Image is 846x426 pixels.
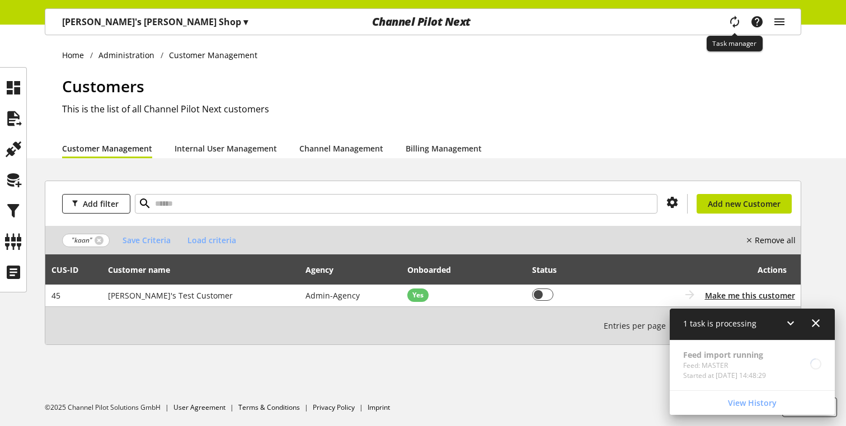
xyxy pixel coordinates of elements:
div: Status [532,264,568,276]
a: Terms & Conditions [238,403,300,412]
button: Save Criteria [114,230,179,250]
span: Save Criteria [123,234,171,246]
a: Administration [93,49,161,61]
a: View History [672,393,833,413]
a: Billing Management [406,143,482,154]
span: Add new Customer [708,198,781,210]
div: Agency [305,264,345,276]
div: Onboarded [407,264,462,276]
div: Task manager [707,36,763,51]
span: 45 [51,290,60,301]
div: Actions [629,258,787,281]
span: View History [728,397,777,409]
li: ©2025 Channel Pilot Solutions GmbH [45,403,173,413]
span: Customers [62,75,144,97]
button: Load criteria [179,230,245,250]
span: 1 task is processing [683,318,756,329]
span: Add filter [83,198,119,210]
span: "kaan" [72,235,92,245]
small: 1-1 / 1 [604,316,734,335]
span: ▾ [243,16,248,28]
h2: This is the list of all Channel Pilot Next customers [62,102,801,116]
a: User Agreement [173,403,225,412]
span: Yes [412,290,424,300]
nobr: Remove all [755,234,796,246]
div: Customer name [108,264,181,276]
span: [PERSON_NAME]'s Test Customer [108,290,233,301]
a: Internal User Management [175,143,277,154]
a: Customer Management [62,143,152,154]
span: Entries per page [604,320,670,332]
a: Add new Customer [697,194,792,214]
button: Make me this customer [705,290,795,301]
a: Imprint [368,403,390,412]
a: Home [62,49,90,61]
a: Channel Management [299,143,383,154]
a: Privacy Policy [313,403,355,412]
span: Admin-Agency [305,290,360,301]
button: Add filter [62,194,130,214]
nav: main navigation [45,8,801,35]
div: CUS-⁠ID [51,264,90,276]
span: Load criteria [187,234,236,246]
p: [PERSON_NAME]'s [PERSON_NAME] Shop [62,15,248,29]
